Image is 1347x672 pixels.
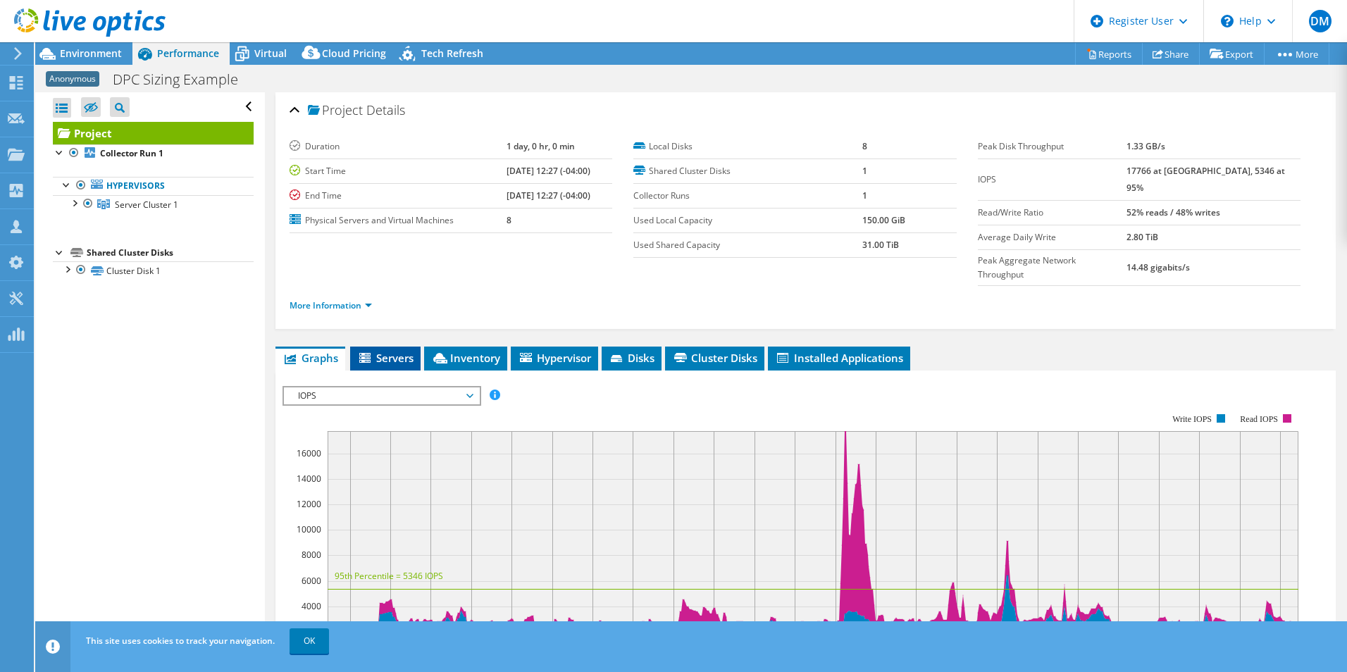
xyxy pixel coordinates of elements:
[290,164,507,178] label: Start Time
[862,239,899,251] b: 31.00 TiB
[633,213,862,228] label: Used Local Capacity
[290,189,507,203] label: End Time
[1126,165,1285,194] b: 17766 at [GEOGRAPHIC_DATA], 5346 at 95%
[862,189,867,201] b: 1
[366,101,405,118] span: Details
[1075,43,1143,65] a: Reports
[106,72,260,87] h1: DPC Sizing Example
[1199,43,1265,65] a: Export
[978,139,1126,154] label: Peak Disk Throughput
[1240,414,1278,424] text: Read IOPS
[53,261,254,280] a: Cluster Disk 1
[507,214,511,226] b: 8
[633,189,862,203] label: Collector Runs
[633,139,862,154] label: Local Disks
[978,206,1126,220] label: Read/Write Ratio
[297,498,321,510] text: 12000
[1172,414,1212,424] text: Write IOPS
[53,177,254,195] a: Hypervisors
[633,164,862,178] label: Shared Cluster Disks
[297,447,321,459] text: 16000
[775,351,903,365] span: Installed Applications
[518,351,591,365] span: Hypervisor
[322,46,386,60] span: Cloud Pricing
[335,570,443,582] text: 95th Percentile = 5346 IOPS
[1126,231,1158,243] b: 2.80 TiB
[53,122,254,144] a: Project
[60,46,122,60] span: Environment
[302,549,321,561] text: 8000
[302,575,321,587] text: 6000
[308,104,363,118] span: Project
[46,71,99,87] span: Anonymous
[1221,15,1234,27] svg: \n
[862,140,867,152] b: 8
[1126,206,1220,218] b: 52% reads / 48% writes
[100,147,163,159] b: Collector Run 1
[609,351,654,365] span: Disks
[1126,140,1165,152] b: 1.33 GB/s
[862,165,867,177] b: 1
[507,165,590,177] b: [DATE] 12:27 (-04:00)
[115,199,178,211] span: Server Cluster 1
[53,195,254,213] a: Server Cluster 1
[291,387,472,404] span: IOPS
[633,238,862,252] label: Used Shared Capacity
[254,46,287,60] span: Virtual
[283,351,338,365] span: Graphs
[421,46,483,60] span: Tech Refresh
[1309,10,1332,32] span: DM
[978,173,1126,187] label: IOPS
[507,189,590,201] b: [DATE] 12:27 (-04:00)
[290,299,372,311] a: More Information
[1142,43,1200,65] a: Share
[357,351,414,365] span: Servers
[431,351,500,365] span: Inventory
[1264,43,1329,65] a: More
[302,600,321,612] text: 4000
[290,139,507,154] label: Duration
[978,230,1126,244] label: Average Daily Write
[87,244,254,261] div: Shared Cluster Disks
[297,473,321,485] text: 14000
[862,214,905,226] b: 150.00 GiB
[978,254,1126,282] label: Peak Aggregate Network Throughput
[290,213,507,228] label: Physical Servers and Virtual Machines
[86,635,275,647] span: This site uses cookies to track your navigation.
[157,46,219,60] span: Performance
[1126,261,1190,273] b: 14.48 gigabits/s
[290,628,329,654] a: OK
[53,144,254,163] a: Collector Run 1
[297,523,321,535] text: 10000
[507,140,575,152] b: 1 day, 0 hr, 0 min
[672,351,757,365] span: Cluster Disks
